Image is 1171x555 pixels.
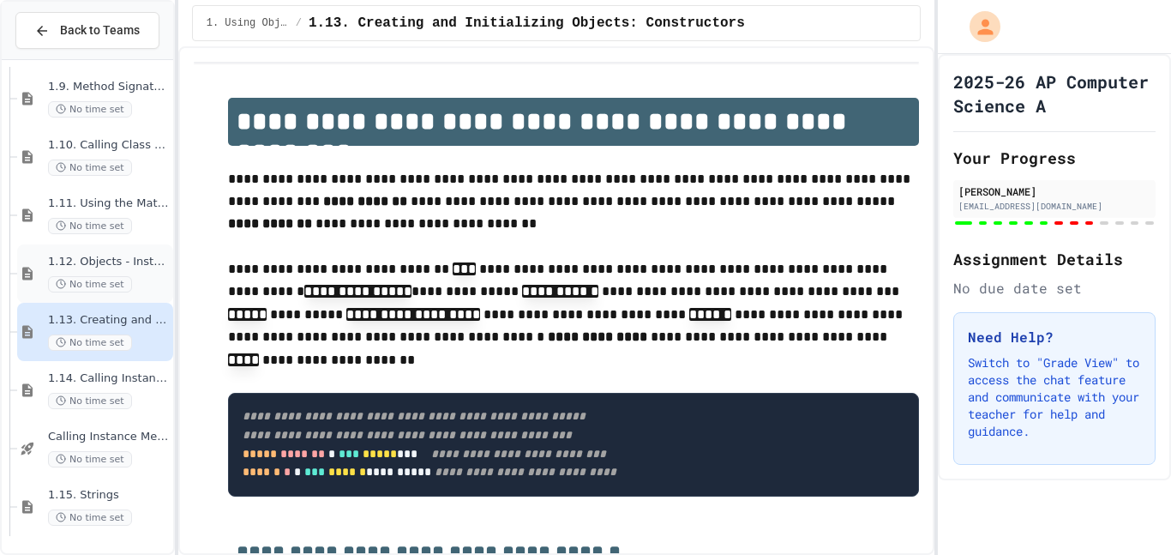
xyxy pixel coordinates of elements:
[48,218,132,234] span: No time set
[207,16,289,30] span: 1. Using Objects and Methods
[309,13,745,33] span: 1.13. Creating and Initializing Objects: Constructors
[968,327,1141,347] h3: Need Help?
[958,200,1150,213] div: [EMAIL_ADDRESS][DOMAIN_NAME]
[953,247,1156,271] h2: Assignment Details
[953,146,1156,170] h2: Your Progress
[48,393,132,409] span: No time set
[48,276,132,293] span: No time set
[48,138,170,153] span: 1.10. Calling Class Methods
[48,255,170,269] span: 1.12. Objects - Instances of Classes
[48,451,132,468] span: No time set
[953,69,1156,118] h1: 2025-26 AP Computer Science A
[968,354,1141,440] p: Switch to "Grade View" to access the chat feature and communicate with your teacher for help and ...
[296,16,302,30] span: /
[48,160,132,176] span: No time set
[48,335,132,351] span: No time set
[48,196,170,211] span: 1.11. Using the Math Class
[48,371,170,386] span: 1.14. Calling Instance Methods
[952,7,1005,46] div: My Account
[958,184,1150,199] div: [PERSON_NAME]
[48,313,170,328] span: 1.13. Creating and Initializing Objects: Constructors
[48,488,170,503] span: 1.15. Strings
[15,12,159,49] button: Back to Teams
[60,21,140,39] span: Back to Teams
[48,430,170,444] span: Calling Instance Methods - Topic 1.14
[48,80,170,94] span: 1.9. Method Signatures
[48,510,132,526] span: No time set
[48,101,132,118] span: No time set
[953,278,1156,299] div: No due date set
